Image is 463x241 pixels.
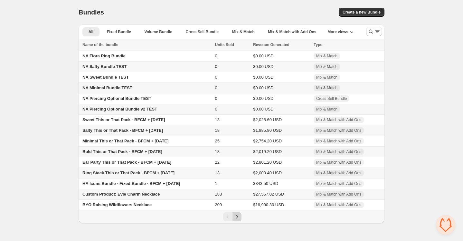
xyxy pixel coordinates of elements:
[316,170,361,176] span: Mix & Match with Add Ons
[79,8,104,16] h1: Bundles
[215,85,217,90] span: 0
[82,75,129,80] span: NA Sweet Bundle TEST
[316,85,337,91] span: Mix & Match
[215,202,222,207] span: 209
[82,192,160,197] span: Custom Product: Evie Charm Necklace
[253,64,274,69] span: $0.00 USD
[232,29,255,34] span: Mix & Match
[215,149,220,154] span: 13
[316,181,361,186] span: Mix & Match with Add Ons
[316,160,361,165] span: Mix & Match with Add Ons
[316,128,361,133] span: Mix & Match with Add Ons
[316,192,361,197] span: Mix & Match with Add Ons
[253,202,284,207] span: $16,990.30 USD
[314,42,381,48] div: Type
[316,107,337,112] span: Mix & Match
[316,53,337,59] span: Mix & Match
[316,149,361,154] span: Mix & Match with Add Ons
[215,64,217,69] span: 0
[215,128,220,133] span: 18
[107,29,131,34] span: Fixed Bundle
[316,202,361,207] span: Mix & Match with Add Ons
[215,117,220,122] span: 13
[253,53,274,58] span: $0.00 USD
[339,8,384,17] button: Create a new Bundle
[343,10,381,15] span: Create a new Bundle
[82,85,132,90] span: NA Minimal Bundle TEST
[89,29,93,34] span: All
[268,29,316,34] span: Mix & Match with Add Ons
[253,170,282,175] span: $2,000.40 USD
[82,139,168,143] span: Minimal This or That Pack - BFCM + [DATE]
[253,85,274,90] span: $0.00 USD
[82,42,211,48] div: Name of the bundle
[82,202,152,207] span: BYO Raising Wildflowers Necklace
[324,27,357,36] button: More views
[215,181,217,186] span: 1
[79,210,384,223] nav: Pagination
[253,128,282,133] span: $1,885.80 USD
[82,128,163,133] span: Salty This or That Pack - BFCM + [DATE]
[253,96,274,101] span: $0.00 USD
[316,139,361,144] span: Mix & Match with Add Ons
[253,107,274,111] span: $0.00 USD
[253,75,274,80] span: $0.00 USD
[215,107,217,111] span: 0
[316,117,361,122] span: Mix & Match with Add Ons
[366,27,382,36] button: Search and filter results
[82,181,180,186] span: HA Icons Bundle - Fixed Bundle - BFCM + [DATE]
[253,139,282,143] span: $2,754.20 USD
[82,107,157,111] span: NA Piercing Optional Bundle v2 TEST
[82,149,162,154] span: Bold This or That Pack - BFCM + [DATE]
[82,170,175,175] span: Ring Stack This or That Pack - BFCM + [DATE]
[253,42,289,48] span: Revenue Generated
[186,29,219,34] span: Cross Sell Bundle
[232,212,241,221] button: Next
[316,64,337,69] span: Mix & Match
[215,170,220,175] span: 13
[436,215,455,235] div: Open chat
[215,96,217,101] span: 0
[253,160,282,165] span: $2,801.20 USD
[82,53,126,58] span: NA Flora Ring Bundle
[215,192,222,197] span: 183
[215,75,217,80] span: 0
[82,96,151,101] span: NA Piercing Optional Bundle TEST
[253,149,282,154] span: $2,019.20 USD
[253,117,282,122] span: $2,028.60 USD
[215,160,220,165] span: 22
[253,181,278,186] span: $343.50 USD
[82,64,127,69] span: NA Salty Bundle TEST
[327,29,348,34] span: More views
[253,42,296,48] button: Revenue Generated
[82,117,165,122] span: Sweet This or That Pack - BFCM + [DATE]
[215,53,217,58] span: 0
[316,96,347,101] span: Cross Sell Bundle
[145,29,172,34] span: Volume Bundle
[316,75,337,80] span: Mix & Match
[253,192,284,197] span: $27,567.02 USD
[215,42,241,48] button: Units Sold
[215,42,234,48] span: Units Sold
[82,160,171,165] span: Ear Party This or That Pack - BFCM + [DATE]
[215,139,220,143] span: 25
